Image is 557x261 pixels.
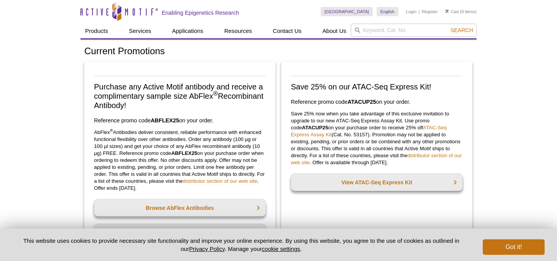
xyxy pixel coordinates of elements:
[189,246,225,252] a: Privacy Policy
[347,99,376,105] strong: ATACUP25
[213,90,218,98] sup: ®
[94,199,266,216] a: Browse AbFlex Antibodies
[167,24,208,38] a: Applications
[262,246,300,252] button: cookie settings
[162,9,239,16] h2: Enabling Epigenetics Research
[445,9,449,13] img: Your Cart
[124,24,156,38] a: Services
[377,7,398,16] a: English
[321,7,373,16] a: [GEOGRAPHIC_DATA]
[291,174,463,191] a: View ATAC-Seq Express Kit
[291,82,463,91] h2: Save 25% on our ATAC-Seq Express Kit!
[291,76,463,76] img: Save on ATAC-Seq Express Assay Kit
[483,239,545,255] button: Got it!
[445,7,477,16] li: (0 items)
[84,46,473,57] h1: Current Promotions
[445,9,459,14] a: Cart
[422,9,437,14] a: Register
[94,76,266,76] img: Free Sample Size AbFlex Antibody
[419,7,420,16] li: |
[291,97,463,106] h3: Reference promo code on your order.
[302,125,328,130] strong: ATACUP25
[351,24,477,37] input: Keyword, Cat. No.
[94,224,266,241] a: Browse All Antibodies
[183,178,257,184] a: distributor section of our web site
[451,27,473,33] span: Search
[448,27,475,34] button: Search
[80,24,113,38] a: Products
[406,9,417,14] a: Login
[94,82,266,110] h2: Purchase any Active Motif antibody and receive a complimentary sample size AbFlex Recombinant Ant...
[268,24,306,38] a: Contact Us
[94,116,266,125] h3: Reference promo code on your order.
[318,24,351,38] a: About Us
[291,153,462,165] a: distributor section of our web site
[94,129,266,192] p: AbFlex Antibodies deliver consistent, reliable performance with enhanced functional flexibility o...
[110,128,113,133] sup: ®
[220,24,257,38] a: Resources
[150,117,179,124] strong: ABFLEX25
[171,150,197,156] strong: ABFLEX25
[291,110,463,166] p: Save 25% now when you take advantage of this exclusive invitation to upgrade to our new ATAC-Seq ...
[12,237,470,253] p: This website uses cookies to provide necessary site functionality and improve your online experie...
